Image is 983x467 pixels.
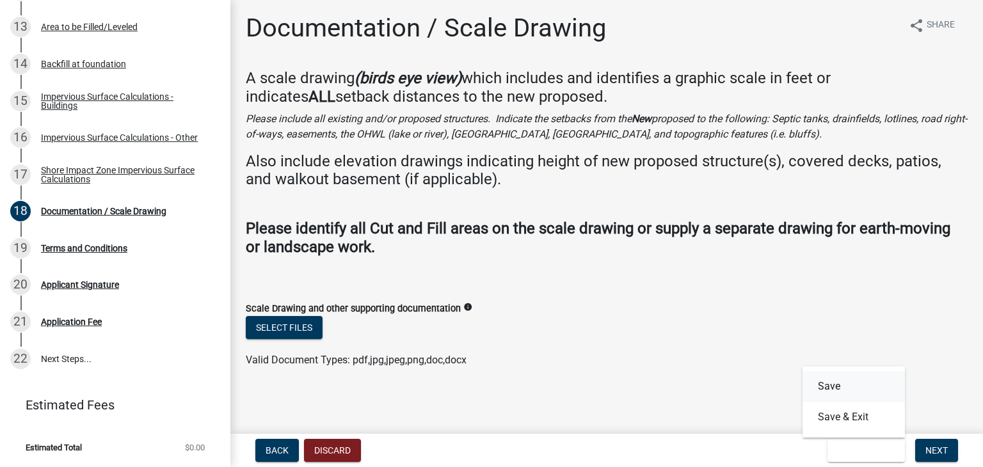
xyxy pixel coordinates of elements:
[26,443,82,452] span: Estimated Total
[463,303,472,312] i: info
[915,439,958,462] button: Next
[41,22,138,31] div: Area to be Filled/Leveled
[10,238,31,258] div: 19
[838,445,887,455] span: Save & Exit
[909,18,924,33] i: share
[246,13,606,44] h1: Documentation / Scale Drawing
[10,274,31,295] div: 20
[246,354,467,366] span: Valid Document Types: pdf,jpg,jpeg,png,doc,docx
[803,371,905,402] button: Save
[308,88,335,106] strong: ALL
[41,280,119,289] div: Applicant Signature
[304,439,361,462] button: Discard
[803,366,905,438] div: Save & Exit
[927,18,955,33] span: Share
[10,127,31,148] div: 16
[185,443,205,452] span: $0.00
[41,317,102,326] div: Application Fee
[925,445,948,455] span: Next
[41,207,166,216] div: Documentation / Scale Drawing
[41,92,210,110] div: Impervious Surface Calculations - Buildings
[246,305,461,313] label: Scale Drawing and other supporting documentation
[10,349,31,369] div: 22
[10,201,31,221] div: 18
[899,13,965,38] button: shareShare
[41,133,198,142] div: Impervious Surface Calculations - Other
[10,54,31,74] div: 14
[246,316,323,339] button: Select files
[10,91,31,111] div: 15
[803,402,905,432] button: Save & Exit
[10,392,210,418] a: Estimated Fees
[246,69,968,106] h4: A scale drawing which includes and identifies a graphic scale in feet or indicates setback distan...
[41,244,127,253] div: Terms and Conditions
[255,439,299,462] button: Back
[246,152,968,189] h4: Also include elevation drawings indicating height of new proposed structure(s), covered decks, pa...
[266,445,289,455] span: Back
[246,113,967,140] i: Please include all existing and/or proposed structures. Indicate the setbacks from the proposed t...
[827,439,905,462] button: Save & Exit
[246,219,950,256] strong: Please identify all Cut and Fill areas on the scale drawing or supply a separate drawing for eart...
[41,59,126,68] div: Backfill at foundation
[10,312,31,332] div: 21
[10,164,31,185] div: 17
[632,113,651,125] strong: New
[355,69,461,87] strong: (birds eye view)
[41,166,210,184] div: Shore Impact Zone Impervious Surface Calculations
[10,17,31,37] div: 13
